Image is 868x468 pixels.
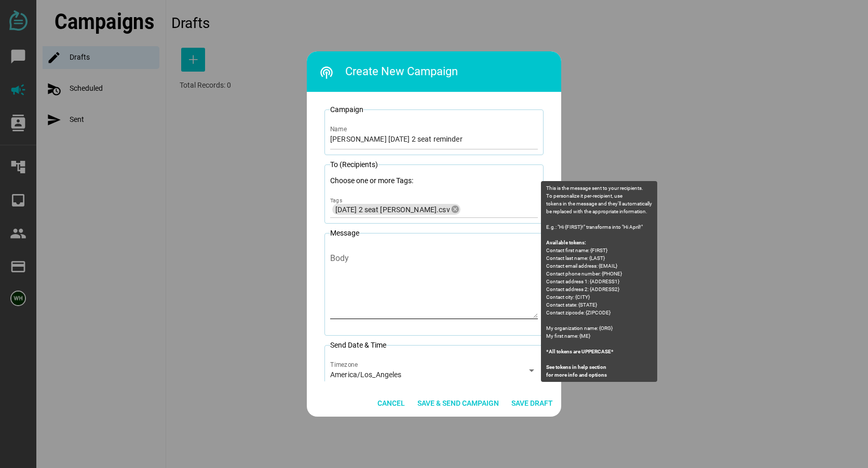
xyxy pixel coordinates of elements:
legend: To (Recipients) [330,159,378,170]
p: Choose one or more Tags: [330,175,538,186]
legend: Send Date & Time [330,340,386,351]
button: Cancel [373,394,409,412]
input: Name [330,120,538,149]
textarea: Body [330,257,538,318]
span: [DATE] 2 seat [PERSON_NAME].csv [335,205,450,214]
h3: Create New Campaign [319,59,561,85]
legend: Campaign [330,104,363,115]
legend: Message [330,228,359,239]
span: Cancel [377,397,405,409]
span: America/Los_Angeles [330,370,402,379]
button: Save & Send Campaign [413,394,503,412]
i: arrow_drop_down [525,364,538,377]
input: [DATE] 2 seat [PERSON_NAME].csvTags [463,203,538,216]
button: Save Draft [507,394,557,412]
i: podcasts [319,65,334,80]
span: Save Draft [511,397,553,409]
i: cancel [451,205,460,214]
span: Save & Send Campaign [417,397,499,409]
